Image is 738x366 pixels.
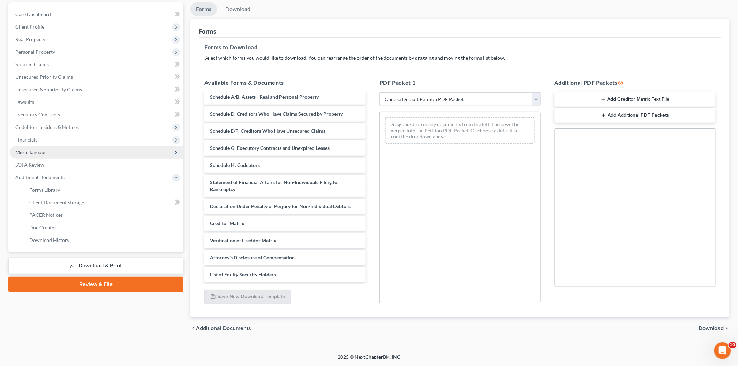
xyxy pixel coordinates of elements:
[15,11,51,17] span: Case Dashboard
[15,124,79,130] span: Codebtors Insiders & Notices
[170,353,568,366] div: 2025 © NextChapterBK, INC
[714,342,731,359] iframe: Intercom live chat
[199,27,216,36] div: Forms
[29,212,63,218] span: PACER Notices
[29,187,60,193] span: Forms Library
[204,43,716,52] h5: Forms to Download
[15,162,44,168] span: SOFA Review
[210,145,330,151] span: Schedule G: Executory Contracts and Unexpired Leases
[10,58,183,71] a: Secured Claims
[15,36,45,42] span: Real Property
[15,112,60,117] span: Executory Contracts
[24,209,183,221] a: PACER Notices
[699,326,730,331] button: Download chevron_right
[29,199,84,205] span: Client Document Storage
[210,162,260,168] span: Schedule H: Codebtors
[210,220,244,226] span: Creditor Matrix
[555,78,716,87] h5: Additional PDF Packets
[699,326,724,331] span: Download
[8,277,183,292] a: Review & File
[8,258,183,274] a: Download & Print
[15,149,46,155] span: Miscellaneous
[15,137,37,143] span: Financials
[210,254,295,260] span: Attorney's Disclosure of Compensation
[220,2,256,16] a: Download
[210,179,339,192] span: Statement of Financial Affairs for Non-Individuals Filing for Bankruptcy
[15,174,65,180] span: Additional Documents
[210,203,351,209] span: Declaration Under Penalty of Perjury for Non-Individual Debtors
[24,234,183,246] a: Download History
[210,94,319,100] span: Schedule A/B: Assets - Real and Personal Property
[15,61,49,67] span: Secured Claims
[10,159,183,171] a: SOFA Review
[10,96,183,108] a: Lawsuits
[10,83,183,96] a: Unsecured Nonpriority Claims
[210,111,343,117] span: Schedule D: Creditors Who Have Claims Secured by Property
[24,184,183,196] a: Forms Library
[24,196,183,209] a: Client Document Storage
[729,342,737,348] span: 10
[190,2,217,16] a: Forms
[555,92,716,107] button: Add Creditor Matrix Text File
[10,71,183,83] a: Unsecured Priority Claims
[724,326,730,331] i: chevron_right
[15,49,55,55] span: Personal Property
[24,221,183,234] a: Doc Creator
[190,326,196,331] i: chevron_left
[29,224,57,230] span: Doc Creator
[385,117,535,144] div: Drag-and-drop in any documents from the left. These will be merged into the Petition PDF Packet. ...
[15,86,82,92] span: Unsecured Nonpriority Claims
[555,108,716,123] button: Add Additional PDF Packets
[190,326,251,331] a: chevron_left Additional Documents
[210,272,276,277] span: List of Equity Security Holders
[210,237,277,243] span: Verification of Creditor Matrix
[379,78,541,87] h5: PDF Packet 1
[15,74,73,80] span: Unsecured Priority Claims
[204,290,291,304] button: Save New Download Template
[10,8,183,21] a: Case Dashboard
[204,78,366,87] h5: Available Forms & Documents
[204,54,716,61] p: Select which forms you would like to download. You can rearrange the order of the documents by dr...
[210,128,325,134] span: Schedule E/F: Creditors Who Have Unsecured Claims
[15,99,34,105] span: Lawsuits
[196,326,251,331] span: Additional Documents
[10,108,183,121] a: Executory Contracts
[15,24,44,30] span: Client Profile
[29,237,69,243] span: Download History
